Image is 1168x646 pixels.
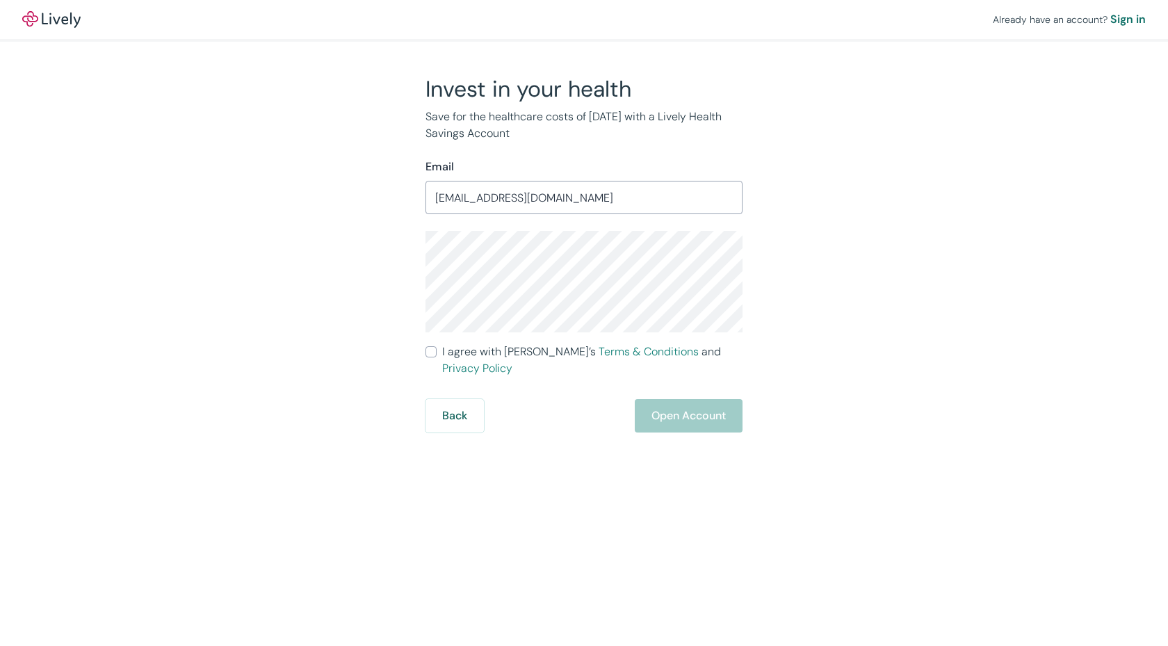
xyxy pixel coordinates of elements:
[993,11,1146,28] div: Already have an account?
[425,108,743,142] p: Save for the healthcare costs of [DATE] with a Lively Health Savings Account
[22,11,81,28] a: LivelyLively
[425,399,484,433] button: Back
[442,361,512,376] a: Privacy Policy
[442,344,743,377] span: I agree with [PERSON_NAME]’s and
[425,75,743,103] h2: Invest in your health
[425,159,454,175] label: Email
[599,344,699,359] a: Terms & Conditions
[1110,11,1146,28] a: Sign in
[22,11,81,28] img: Lively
